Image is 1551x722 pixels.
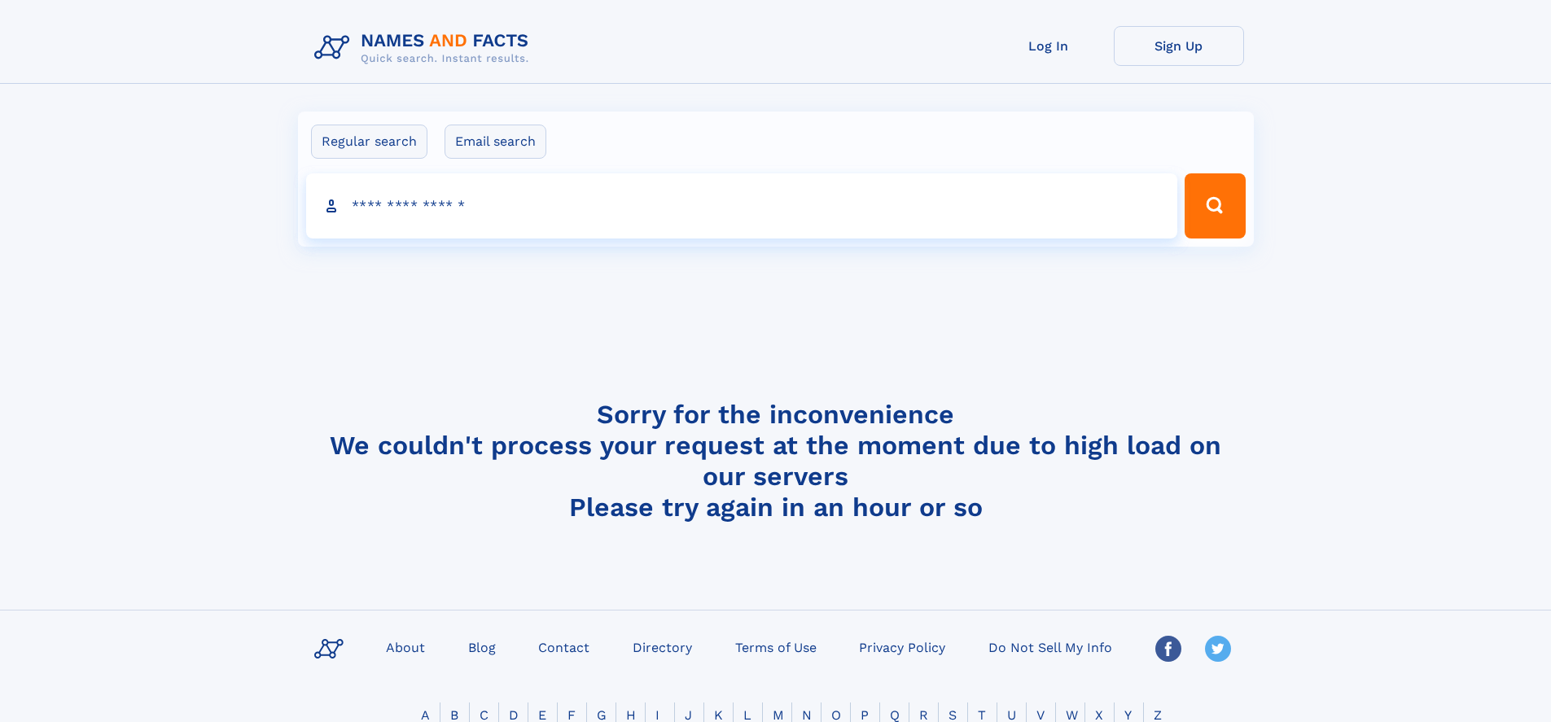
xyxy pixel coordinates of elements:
h4: Sorry for the inconvenience We couldn't process your request at the moment due to high load on ou... [308,399,1244,523]
a: Sign Up [1114,26,1244,66]
a: Terms of Use [729,635,823,659]
input: search input [306,173,1178,238]
a: Log In [984,26,1114,66]
a: Directory [626,635,699,659]
a: Privacy Policy [852,635,952,659]
img: Logo Names and Facts [308,26,542,70]
img: Facebook [1155,636,1181,662]
img: Twitter [1205,636,1231,662]
label: Email search [445,125,546,159]
a: Contact [532,635,596,659]
label: Regular search [311,125,427,159]
a: Blog [462,635,502,659]
a: Do Not Sell My Info [982,635,1119,659]
button: Search Button [1185,173,1245,238]
a: About [379,635,432,659]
